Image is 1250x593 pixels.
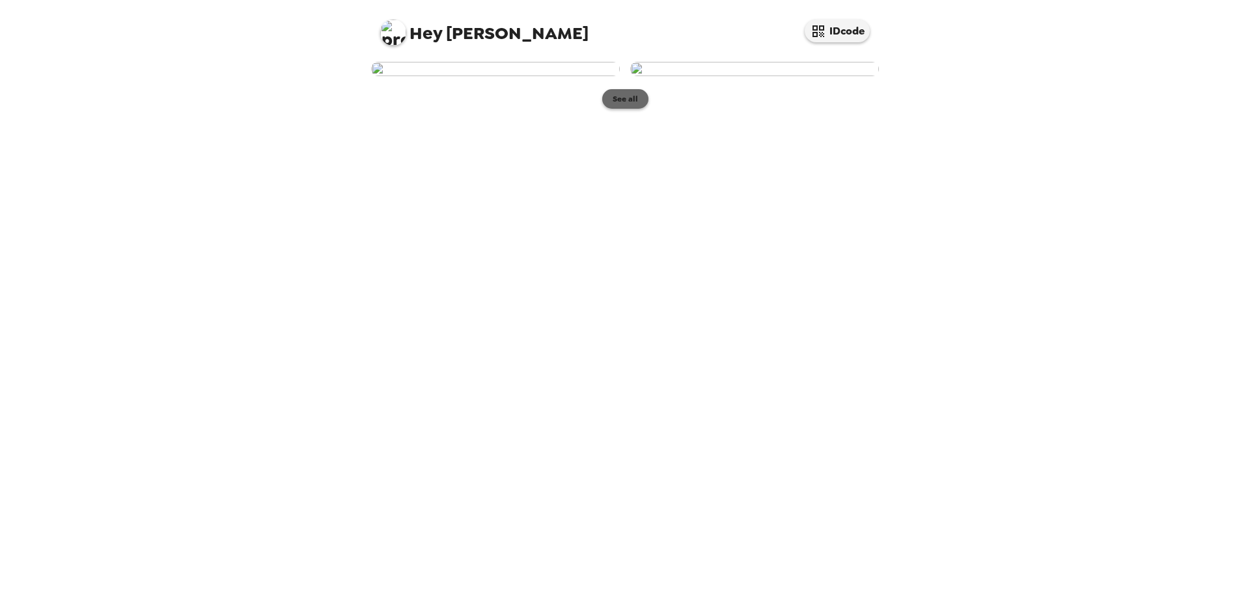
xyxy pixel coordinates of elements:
[602,89,648,109] button: See all
[630,62,879,76] img: user-275825
[371,62,620,76] img: user-275828
[805,20,870,42] button: IDcode
[380,13,589,42] span: [PERSON_NAME]
[380,20,406,46] img: profile pic
[410,21,442,45] span: Hey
